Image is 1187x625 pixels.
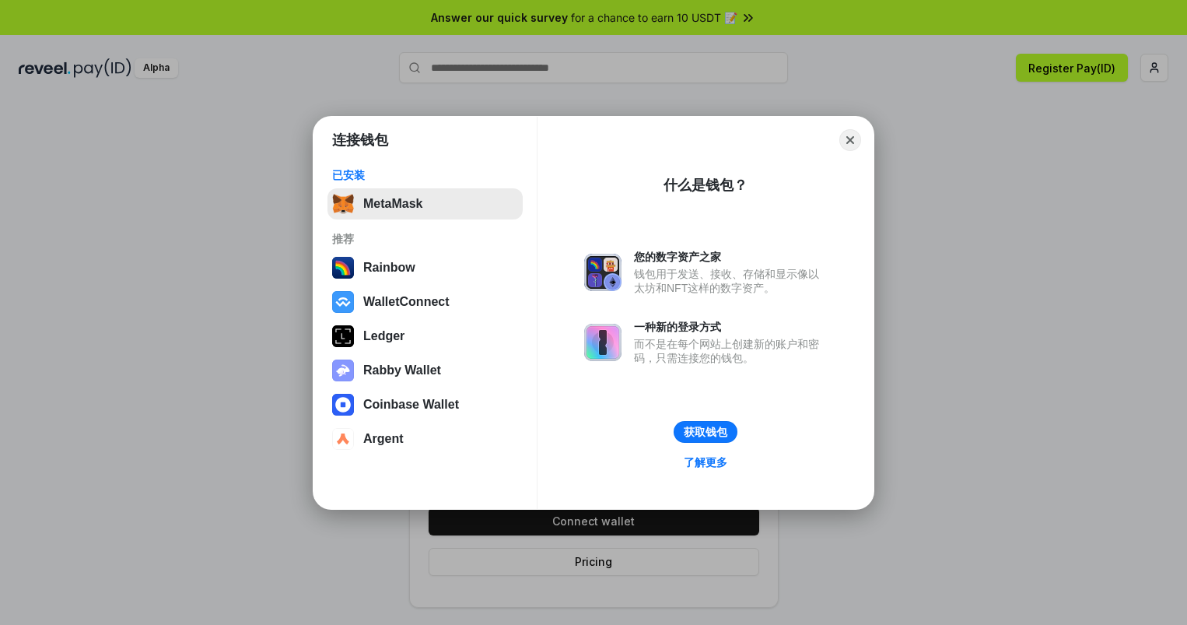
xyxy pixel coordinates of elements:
div: Rainbow [363,261,415,275]
div: 推荐 [332,232,518,246]
a: 了解更多 [674,452,737,472]
div: 您的数字资产之家 [634,250,827,264]
div: Coinbase Wallet [363,398,459,412]
div: Ledger [363,329,404,343]
img: svg+xml,%3Csvg%20width%3D%2228%22%20height%3D%2228%22%20viewBox%3D%220%200%2028%2028%22%20fill%3D... [332,428,354,450]
div: 什么是钱包？ [664,176,748,195]
div: MetaMask [363,197,422,211]
button: Ledger [327,321,523,352]
div: 已安装 [332,168,518,182]
div: 获取钱包 [684,425,727,439]
button: Rabby Wallet [327,355,523,386]
img: svg+xml,%3Csvg%20xmlns%3D%22http%3A%2F%2Fwww.w3.org%2F2000%2Fsvg%22%20fill%3D%22none%22%20viewBox... [584,254,622,291]
div: Argent [363,432,404,446]
div: 了解更多 [684,455,727,469]
button: MetaMask [327,188,523,219]
button: 获取钱包 [674,421,737,443]
button: Close [839,129,861,151]
img: svg+xml,%3Csvg%20width%3D%2228%22%20height%3D%2228%22%20viewBox%3D%220%200%2028%2028%22%20fill%3D... [332,394,354,416]
img: svg+xml,%3Csvg%20xmlns%3D%22http%3A%2F%2Fwww.w3.org%2F2000%2Fsvg%22%20fill%3D%22none%22%20viewBox... [332,360,354,381]
div: 钱包用于发送、接收、存储和显示像以太坊和NFT这样的数字资产。 [634,267,827,295]
h1: 连接钱包 [332,131,388,149]
button: Rainbow [327,252,523,283]
div: 一种新的登录方式 [634,320,827,334]
img: svg+xml,%3Csvg%20width%3D%2228%22%20height%3D%2228%22%20viewBox%3D%220%200%2028%2028%22%20fill%3D... [332,291,354,313]
button: Coinbase Wallet [327,389,523,420]
button: WalletConnect [327,286,523,318]
button: Argent [327,423,523,455]
img: svg+xml,%3Csvg%20fill%3D%22none%22%20height%3D%2233%22%20viewBox%3D%220%200%2035%2033%22%20width%... [332,193,354,215]
div: Rabby Wallet [363,363,441,377]
img: svg+xml,%3Csvg%20width%3D%22120%22%20height%3D%22120%22%20viewBox%3D%220%200%20120%20120%22%20fil... [332,257,354,279]
div: 而不是在每个网站上创建新的账户和密码，只需连接您的钱包。 [634,337,827,365]
div: WalletConnect [363,295,450,309]
img: svg+xml,%3Csvg%20xmlns%3D%22http%3A%2F%2Fwww.w3.org%2F2000%2Fsvg%22%20fill%3D%22none%22%20viewBox... [584,324,622,361]
img: svg+xml,%3Csvg%20xmlns%3D%22http%3A%2F%2Fwww.w3.org%2F2000%2Fsvg%22%20width%3D%2228%22%20height%3... [332,325,354,347]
